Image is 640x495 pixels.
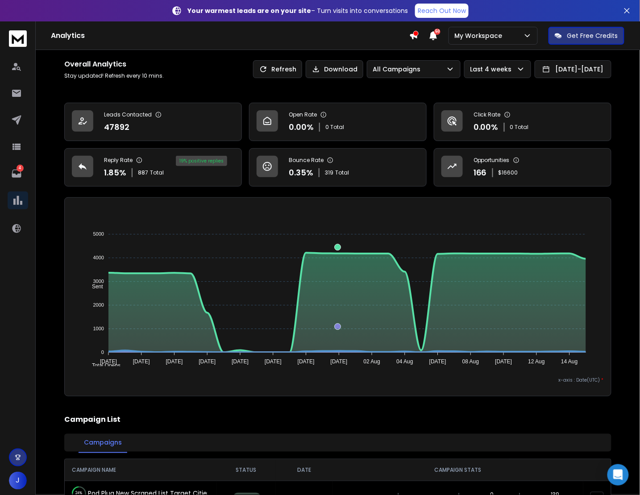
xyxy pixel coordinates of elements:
p: Refresh [271,65,296,74]
tspan: 12 Aug [528,358,545,365]
p: Stay updated! Refresh every 10 mins. [64,72,164,79]
p: 0 Total [510,124,529,131]
th: CAMPAIGN NAME [65,459,217,481]
a: Bounce Rate0.35%319Total [249,148,427,187]
tspan: [DATE] [133,358,150,365]
tspan: 0 [101,350,104,355]
th: STATUS [217,459,276,481]
button: Campaigns [79,433,127,453]
p: 0.35 % [289,166,313,179]
span: 887 [138,169,148,176]
h2: Campaign List [64,414,611,425]
p: Open Rate [289,111,317,118]
img: logo [9,30,27,47]
a: Reach Out Now [415,4,469,18]
tspan: [DATE] [100,358,117,365]
a: Click Rate0.00%0 Total [434,103,611,141]
p: All Campaigns [373,65,424,74]
tspan: [DATE] [232,358,249,365]
span: Total [150,169,164,176]
p: Click Rate [474,111,501,118]
p: 47892 [104,121,129,133]
tspan: 5000 [93,232,104,237]
p: Reply Rate [104,157,133,164]
p: 0 Total [325,124,344,131]
p: $ 16600 [499,169,518,176]
a: 4 [8,165,25,183]
p: 166 [474,166,487,179]
p: Leads Contacted [104,111,152,118]
p: x-axis : Date(UTC) [72,377,604,383]
p: 4 [17,165,24,172]
span: Total [335,169,349,176]
tspan: [DATE] [298,358,315,365]
p: Reach Out Now [418,6,466,15]
p: Get Free Credits [567,31,618,40]
button: J [9,472,27,490]
a: Opportunities166$16600 [434,148,611,187]
p: 1.85 % [104,166,126,179]
span: Total Opens [85,363,121,369]
p: 0.00 % [474,121,499,133]
th: DATE [276,459,333,481]
th: CAMPAIGN STATS [332,459,583,481]
tspan: 02 Aug [364,358,380,365]
p: – Turn visits into conversations [187,6,408,15]
tspan: [DATE] [495,358,512,365]
tspan: 14 Aug [561,358,578,365]
tspan: [DATE] [166,358,183,365]
tspan: [DATE] [199,358,216,365]
span: Sent [85,283,103,290]
span: 50 [434,29,441,35]
a: Reply Rate1.85%887Total19% positive replies [64,148,242,187]
h1: Overall Analytics [64,59,164,70]
button: Download [306,60,363,78]
tspan: [DATE] [331,358,348,365]
h1: Analytics [51,30,409,41]
strong: Your warmest leads are on your site [187,6,311,15]
tspan: 3000 [93,279,104,284]
tspan: [DATE] [429,358,446,365]
a: Open Rate0.00%0 Total [249,103,427,141]
button: Get Free Credits [549,27,624,45]
tspan: 04 Aug [397,358,413,365]
tspan: 1000 [93,326,104,332]
div: 19 % positive replies [176,156,227,166]
p: 0.00 % [289,121,314,133]
tspan: 08 Aug [462,358,479,365]
div: Open Intercom Messenger [607,464,629,486]
p: Bounce Rate [289,157,324,164]
span: 319 [325,169,333,176]
tspan: 2000 [93,303,104,308]
button: Refresh [253,60,302,78]
tspan: [DATE] [265,358,282,365]
p: My Workspace [454,31,506,40]
p: Last 4 weeks [470,65,515,74]
a: Leads Contacted47892 [64,103,242,141]
tspan: 4000 [93,255,104,261]
p: Opportunities [474,157,510,164]
p: Download [324,65,357,74]
button: [DATE]-[DATE] [535,60,611,78]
